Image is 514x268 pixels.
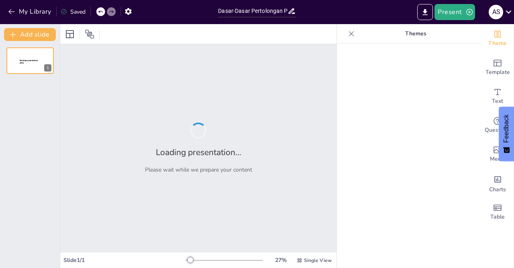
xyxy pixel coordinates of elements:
[481,111,514,140] div: Get real-time input from your audience
[481,53,514,82] div: Add ready made slides
[271,256,290,264] div: 27 %
[6,47,54,74] div: 1
[85,29,94,39] span: Position
[304,257,332,264] span: Single View
[481,140,514,169] div: Add images, graphics, shapes or video
[63,256,186,264] div: Slide 1 / 1
[490,213,505,221] span: Table
[489,5,503,19] div: A S
[63,28,76,41] div: Layout
[503,115,510,143] span: Feedback
[44,64,51,72] div: 1
[490,155,506,164] span: Media
[4,28,56,41] button: Add slide
[481,24,514,53] div: Change the overall theme
[218,5,287,17] input: Insert title
[485,126,511,135] span: Questions
[499,106,514,161] button: Feedback - Show survey
[6,5,55,18] button: My Library
[156,147,241,158] h2: Loading presentation...
[20,59,38,64] span: Sendsteps presentation editor
[417,4,433,20] button: Export to PowerPoint
[481,169,514,198] div: Add charts and graphs
[481,82,514,111] div: Add text boxes
[481,198,514,227] div: Add a table
[489,4,503,20] button: A S
[434,4,475,20] button: Present
[492,97,503,106] span: Text
[488,39,507,48] span: Theme
[61,8,86,16] div: Saved
[485,68,510,77] span: Template
[358,24,473,43] p: Themes
[145,166,252,174] p: Please wait while we prepare your content
[489,185,506,194] span: Charts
